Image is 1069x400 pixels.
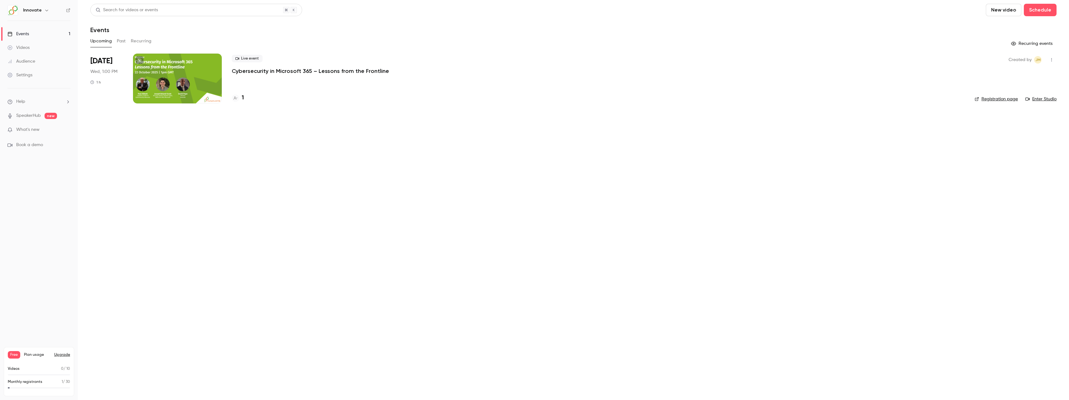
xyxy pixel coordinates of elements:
p: Videos [8,366,20,372]
span: Free [8,351,20,359]
span: 0 [61,367,64,371]
a: 1 [232,94,244,102]
button: Schedule [1024,4,1057,16]
div: Videos [7,45,30,51]
span: 1 [62,380,63,384]
a: Enter Studio [1025,96,1057,102]
div: Oct 22 Wed, 1:00 PM (Europe/London) [90,54,123,103]
a: SpeakerHub [16,112,41,119]
span: JM [1035,56,1041,64]
li: help-dropdown-opener [7,98,70,105]
img: Innovate [8,5,18,15]
h6: Innovate [23,7,42,13]
p: Monthly registrants [8,379,42,385]
span: [DATE] [90,56,112,66]
span: Julia Maul [1034,56,1042,64]
button: Recurring [131,36,152,46]
a: Registration page [975,96,1018,102]
span: new [45,113,57,119]
span: Help [16,98,25,105]
span: Live event [232,55,263,62]
h4: 1 [242,94,244,102]
span: Book a demo [16,142,43,148]
div: 1 h [90,80,101,85]
a: Cybersecurity in Microsoft 365 – Lessons from the Frontline [232,67,389,75]
div: Settings [7,72,32,78]
div: Search for videos or events [96,7,158,13]
h1: Events [90,26,109,34]
span: Created by [1009,56,1032,64]
div: Events [7,31,29,37]
button: Upcoming [90,36,112,46]
button: New video [986,4,1021,16]
span: What's new [16,126,40,133]
p: / 10 [61,366,70,372]
p: / 30 [62,379,70,385]
button: Recurring events [1008,39,1057,49]
button: Past [117,36,126,46]
button: Upgrade [54,352,70,357]
div: Audience [7,58,35,64]
span: Plan usage [24,352,50,357]
span: Wed, 1:00 PM [90,69,117,75]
